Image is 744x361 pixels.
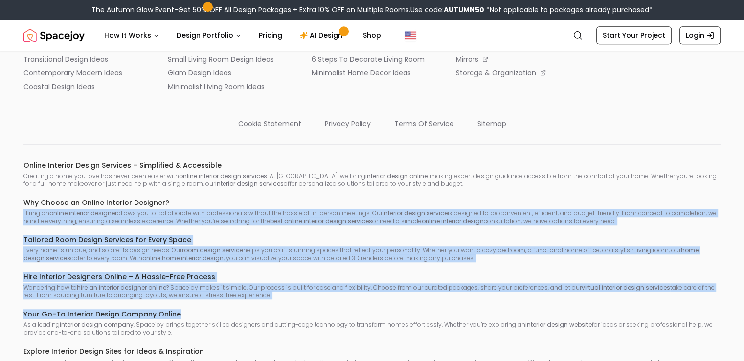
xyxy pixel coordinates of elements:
[23,68,122,78] p: contemporary modern ideas
[251,25,290,45] a: Pricing
[96,25,167,45] button: How It Works
[582,283,670,292] strong: virtual interior design services
[179,172,267,180] strong: online interior design services
[23,20,721,51] nav: Global
[312,68,411,78] p: minimalist home decor ideas
[215,180,284,188] strong: interior design services
[405,29,416,41] img: United States
[168,68,231,78] p: glam design ideas
[365,172,428,180] strong: interior design online
[168,54,289,64] a: small living room design ideas
[168,54,274,64] p: small living room design ideas
[23,25,85,45] a: Spacejoy
[477,115,506,129] a: sitemap
[23,82,144,91] a: coastal design ideas
[23,68,144,78] a: contemporary modern ideas
[525,320,592,329] strong: interior design website
[23,209,721,225] p: Hiring an allows you to collaborate with professionals without the hassle of in-person meetings. ...
[49,209,117,217] strong: online interior designer
[456,68,577,78] a: storage & organization
[238,115,301,129] a: cookie statement
[238,119,301,129] p: cookie statement
[23,284,721,299] p: Wondering how to ? Spacejoy makes it simple. Our process is built for ease and flexibility. Choos...
[91,5,653,15] div: The Autumn Glow Event-Get 50% OFF All Design Packages + Extra 10% OFF on Multiple Rooms.
[23,272,721,282] h6: Hire Interior Designers Online – A Hassle-Free Process
[23,309,721,319] h6: Your Go-To Interior Design Company Online
[23,172,721,188] p: Creating a home you love has never been easier with . At [GEOGRAPHIC_DATA], we bring , making exp...
[325,119,371,129] p: privacy policy
[394,115,454,129] a: terms of service
[168,68,289,78] a: glam design ideas
[383,209,448,217] strong: interior design service
[679,26,721,44] a: Login
[23,246,699,262] strong: home design services
[23,82,95,91] p: coastal design ideas
[312,54,425,64] p: 6 steps to decorate living room
[484,5,653,15] span: *Not applicable to packages already purchased*
[23,54,108,64] p: transitional design ideas
[596,26,672,44] a: Start Your Project
[60,320,134,329] strong: interior design company
[325,115,371,129] a: privacy policy
[456,54,478,64] p: mirrors
[23,25,85,45] img: Spacejoy Logo
[23,346,721,356] h6: Explore Interior Design Sites for Ideas & Inspiration
[23,235,721,245] h6: Tailored Room Design Services for Every Space
[23,321,721,337] p: As a leading , Spacejoy brings together skilled designers and cutting-edge technology to transfor...
[23,247,721,262] p: Every home is unique, and so are its design needs. Our helps you craft stunning spaces that refle...
[23,160,721,170] h6: Online Interior Design Services – Simplified & Accessible
[23,54,144,64] a: transitional design ideas
[456,54,577,64] a: mirrors
[477,119,506,129] p: sitemap
[168,82,289,91] a: minimalist living room ideas
[456,68,536,78] p: storage & organization
[169,25,249,45] button: Design Portfolio
[394,119,454,129] p: terms of service
[292,25,353,45] a: AI Design
[168,82,265,91] p: minimalist living room ideas
[23,198,721,207] h6: Why Choose an Online Interior Designer?
[270,217,372,225] strong: best online interior design services
[182,246,243,254] strong: room design service
[142,254,224,262] strong: online home interior design
[96,25,389,45] nav: Main
[355,25,389,45] a: Shop
[312,54,432,64] a: 6 steps to decorate living room
[410,5,484,15] span: Use code:
[312,68,432,78] a: minimalist home decor ideas
[422,217,484,225] strong: online interior design
[444,5,484,15] b: AUTUMN50
[77,283,166,292] strong: hire an interior designer online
